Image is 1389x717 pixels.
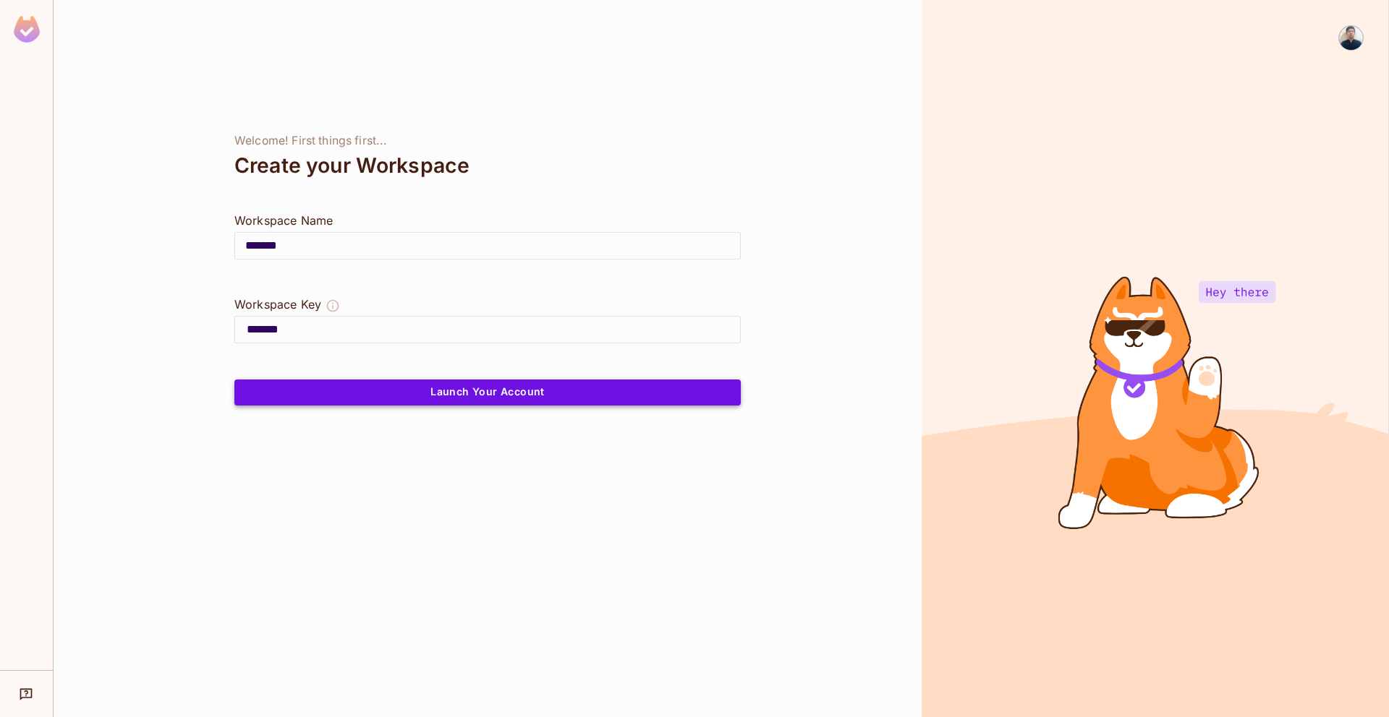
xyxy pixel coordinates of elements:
[234,148,741,183] div: Create your Workspace
[14,16,40,43] img: SReyMgAAAABJRU5ErkJggg==
[234,296,321,313] div: Workspace Key
[234,134,741,148] div: Welcome! First things first...
[234,379,741,405] button: Launch Your Account
[326,296,340,316] button: The Workspace Key is unique, and serves as the identifier of your workspace.
[234,212,741,229] div: Workspace Name
[1339,26,1363,50] img: Huy Quoc
[10,679,43,708] div: Help & Updates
